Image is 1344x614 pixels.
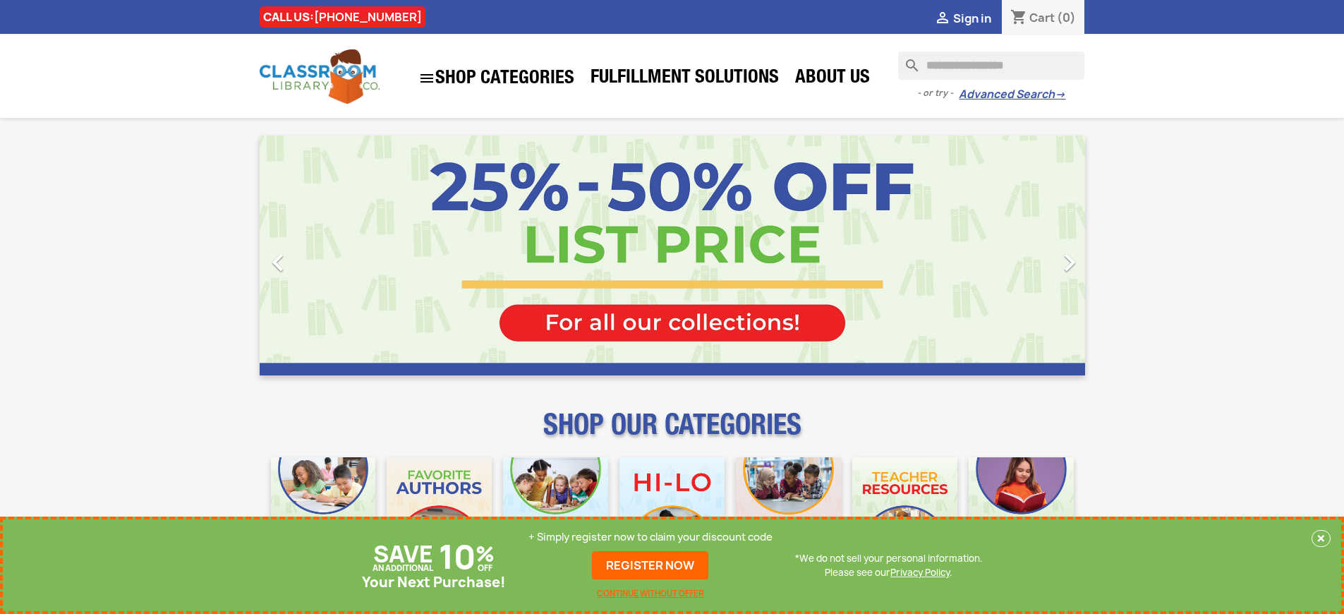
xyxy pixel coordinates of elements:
a: Previous [260,136,384,375]
ul: Carousel container [260,136,1085,375]
img: CLC_HiLo_Mobile.jpg [619,457,725,562]
a: About Us [788,65,877,93]
a: Next [961,136,1085,375]
a: [PHONE_NUMBER] [314,9,422,25]
img: CLC_Favorite_Authors_Mobile.jpg [387,457,492,562]
img: CLC_Dyslexia_Mobile.jpg [969,457,1074,562]
a:  Sign in [934,11,991,26]
span: - or try - [917,86,959,100]
i:  [934,11,951,28]
i:  [260,245,296,280]
i: search [898,52,915,68]
i: shopping_cart [1010,10,1027,27]
img: Classroom Library Company [260,49,380,104]
span: → [1055,88,1065,102]
img: CLC_Phonics_And_Decodables_Mobile.jpg [503,457,608,562]
i:  [1052,245,1087,280]
span: Cart [1029,10,1055,25]
img: CLC_Teacher_Resources_Mobile.jpg [852,457,957,562]
i:  [418,70,435,87]
a: Fulfillment Solutions [583,65,786,93]
a: Advanced Search→ [959,88,1065,102]
input: Search [898,52,1084,80]
span: Sign in [953,11,991,26]
p: SHOP OUR CATEGORIES [260,421,1085,446]
span: (0) [1057,10,1076,25]
img: CLC_Fiction_Nonfiction_Mobile.jpg [736,457,841,562]
img: CLC_Bulk_Mobile.jpg [271,457,376,562]
a: SHOP CATEGORIES [411,63,581,94]
div: CALL US: [260,6,425,28]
